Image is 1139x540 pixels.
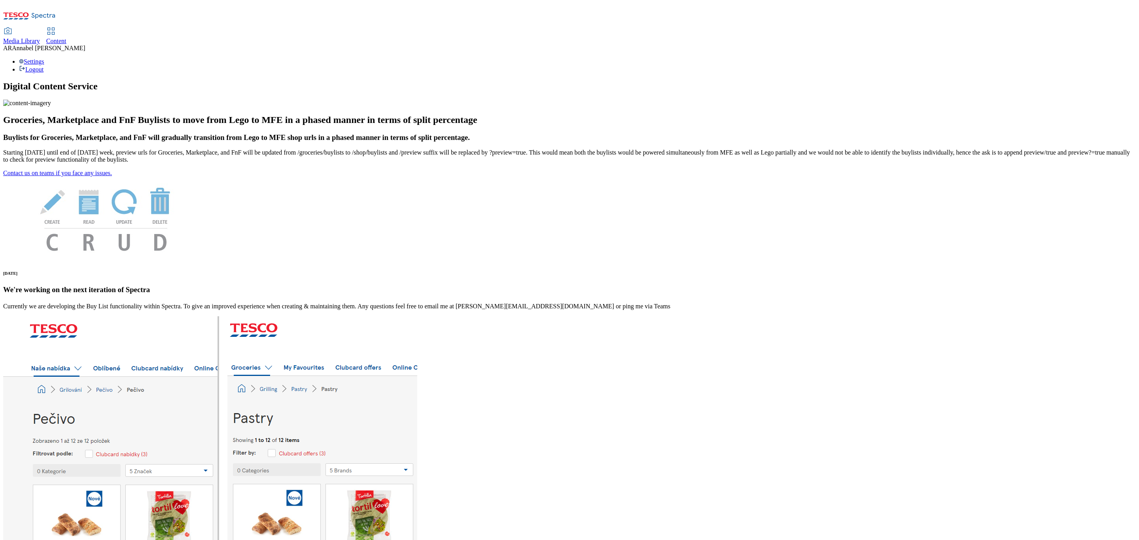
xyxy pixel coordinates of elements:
[3,149,1136,163] p: Starting [DATE] until end of [DATE] week, preview urls for Groceries, Marketplace, and FnF will b...
[3,38,40,44] span: Media Library
[3,271,1136,276] h6: [DATE]
[3,133,1136,142] h3: Buylists for Groceries, Marketplace, and FnF will gradually transition from Lego to MFE shop urls...
[3,285,1136,294] h3: We're working on the next iteration of Spectra
[3,177,209,259] img: News Image
[3,45,12,51] span: AR
[3,81,1136,92] h1: Digital Content Service
[3,115,1136,125] h2: Groceries, Marketplace and FnF Buylists to move from Lego to MFE in a phased manner in terms of s...
[3,303,1136,310] p: Currently we are developing the Buy List functionality within Spectra. To give an improved experi...
[46,38,66,44] span: Content
[3,100,51,107] img: content-imagery
[46,28,66,45] a: Content
[3,170,112,176] a: Contact us on teams if you face any issues.
[19,66,44,73] a: Logout
[19,58,44,65] a: Settings
[3,28,40,45] a: Media Library
[12,45,85,51] span: Annabel [PERSON_NAME]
